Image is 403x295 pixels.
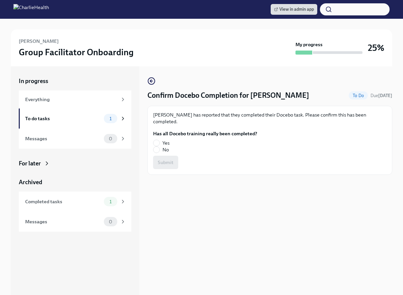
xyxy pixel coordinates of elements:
[371,93,392,98] span: Due
[349,93,368,98] span: To Do
[153,130,257,137] label: Has all Docebo training really been completed?
[25,115,101,122] div: To do tasks
[105,136,116,141] span: 0
[295,41,323,48] strong: My progress
[19,212,131,232] a: Messages0
[25,135,101,142] div: Messages
[378,93,392,98] strong: [DATE]
[368,42,384,54] h3: 25%
[271,4,317,15] a: View in admin app
[19,178,131,186] a: Archived
[162,140,170,146] span: Yes
[19,129,131,149] a: Messages0
[162,146,169,153] span: No
[19,77,131,85] a: In progress
[106,199,116,204] span: 1
[25,96,117,103] div: Everything
[13,4,49,15] img: CharlieHealth
[19,159,41,167] div: For later
[19,46,134,58] h3: Group Facilitator Onboarding
[25,218,101,225] div: Messages
[147,90,309,100] h4: Confirm Docebo Completion for [PERSON_NAME]
[19,38,59,45] h6: [PERSON_NAME]
[274,6,314,13] span: View in admin app
[105,219,116,224] span: 0
[153,112,387,125] p: [PERSON_NAME] has reported that they completed their Docebo task. Please confirm this has been co...
[371,92,392,99] span: October 12th, 2025 09:00
[25,198,101,205] div: Completed tasks
[19,90,131,108] a: Everything
[106,116,116,121] span: 1
[19,108,131,129] a: To do tasks1
[19,159,131,167] a: For later
[19,192,131,212] a: Completed tasks1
